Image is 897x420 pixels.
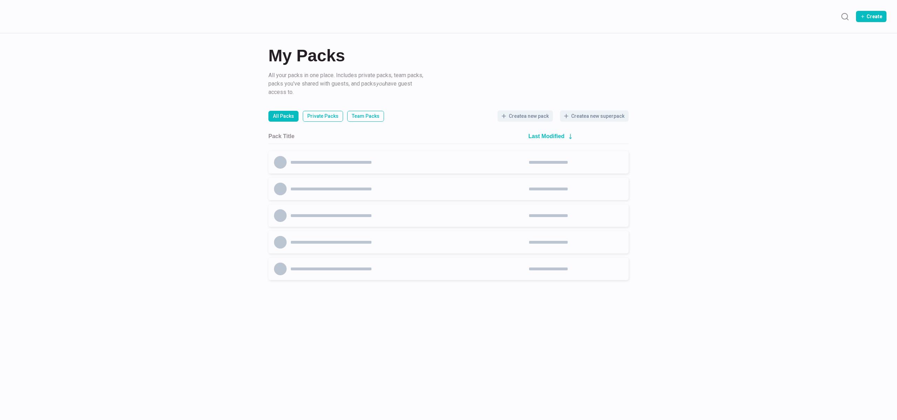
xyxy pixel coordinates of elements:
[498,110,553,122] button: Createa new pack
[307,113,338,120] p: Private Packs
[268,71,426,96] p: All your packs in one place. Includes private packs, team packs, packs you've shared with guests,...
[11,7,58,23] img: Packs logo
[560,110,629,122] button: Createa new superpack
[273,113,294,120] p: All Packs
[838,9,852,23] button: Search
[268,47,629,64] h2: My Packs
[528,133,564,140] h2: Last Modified
[268,133,294,140] h2: Pack Title
[11,7,58,26] a: Packs logo
[352,113,379,120] p: Team Packs
[856,11,886,22] button: Create Pack
[376,80,385,87] i: you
